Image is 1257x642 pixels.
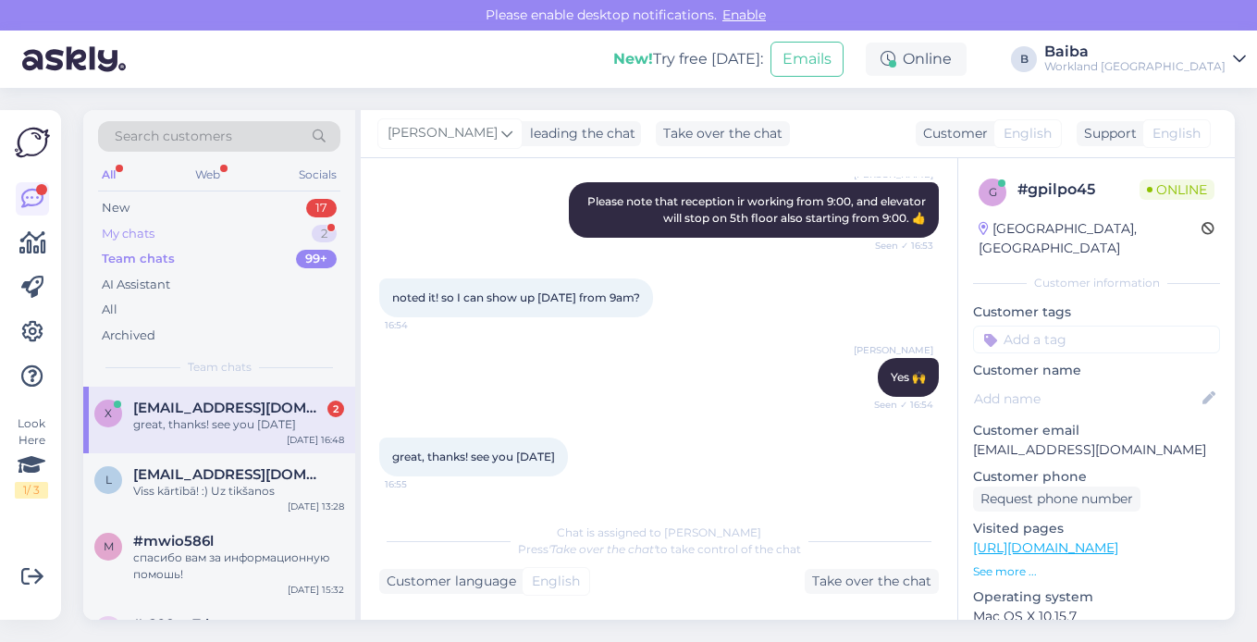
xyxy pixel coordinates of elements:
span: [PERSON_NAME] [388,123,498,143]
div: Customer information [973,275,1220,291]
div: great, thanks! see you [DATE] [133,416,344,433]
span: Seen ✓ 16:53 [864,239,933,253]
b: New! [613,50,653,68]
div: Request phone number [973,487,1140,512]
span: m [104,539,114,553]
div: Online [866,43,967,76]
i: 'Take over the chat' [548,542,656,556]
div: Baiba [1044,44,1226,59]
p: Customer email [973,421,1220,440]
span: Enable [717,6,771,23]
div: [DATE] 13:28 [288,500,344,513]
input: Add name [974,389,1199,409]
div: Team chats [102,250,175,268]
span: English [532,572,580,591]
span: Team chats [188,359,252,376]
div: Customer language [379,572,516,591]
div: Web [191,163,224,187]
div: спасибо вам за информационную помошь! [133,549,344,583]
div: # gpilpo45 [1017,179,1140,201]
span: x1t86@live.com [133,400,326,416]
span: Search customers [115,127,232,146]
img: Askly Logo [15,125,50,160]
div: Customer [916,124,988,143]
div: leading the chat [523,124,635,143]
span: English [1152,124,1201,143]
a: BaibaWorkland [GEOGRAPHIC_DATA] [1044,44,1246,74]
p: [EMAIL_ADDRESS][DOMAIN_NAME] [973,440,1220,460]
div: Viss kārtībā! :) Uz tikšanos [133,483,344,500]
span: lotte.irbe@gmail.com [133,466,326,483]
div: Try free [DATE]: [613,48,763,70]
div: [DATE] 16:48 [287,433,344,447]
div: Workland [GEOGRAPHIC_DATA] [1044,59,1226,74]
span: #mwio586l [133,533,214,549]
span: Seen ✓ 16:54 [864,398,933,412]
button: Emails [770,42,844,77]
span: l [105,473,112,487]
span: Press to take control of the chat [518,542,801,556]
p: Operating system [973,587,1220,607]
p: Mac OS X 10.15.7 [973,607,1220,626]
div: All [102,301,117,319]
p: Visited pages [973,519,1220,538]
div: Look Here [15,415,48,499]
input: Add a tag [973,326,1220,353]
div: Take over the chat [656,121,790,146]
span: Please note that reception ir working from 9:00, and elevator will stop on 5th floor also startin... [587,194,929,225]
span: [PERSON_NAME] [854,343,933,357]
span: 16:55 [385,477,454,491]
div: Socials [295,163,340,187]
span: Yes 🙌 [891,370,926,384]
div: 1 / 3 [15,482,48,499]
span: English [1004,124,1052,143]
span: #r298ag7d [133,616,209,633]
div: 99+ [296,250,337,268]
div: Take over the chat [805,569,939,594]
p: Customer tags [973,302,1220,322]
p: Customer name [973,361,1220,380]
span: g [989,185,997,199]
span: great, thanks! see you [DATE] [392,450,555,463]
div: 17 [306,199,337,217]
div: 2 [312,225,337,243]
span: Online [1140,179,1214,200]
span: x [105,406,112,420]
div: My chats [102,225,154,243]
a: [URL][DOMAIN_NAME] [973,539,1118,556]
div: 2 [327,401,344,417]
div: [GEOGRAPHIC_DATA], [GEOGRAPHIC_DATA] [979,219,1202,258]
p: See more ... [973,563,1220,580]
div: Support [1077,124,1137,143]
span: noted it! so I can show up [DATE] from 9am? [392,290,640,304]
span: Chat is assigned to [PERSON_NAME] [557,525,761,539]
p: Customer phone [973,467,1220,487]
div: New [102,199,129,217]
div: Archived [102,327,155,345]
div: [DATE] 15:32 [288,583,344,597]
div: B [1011,46,1037,72]
div: AI Assistant [102,276,170,294]
div: All [98,163,119,187]
span: 16:54 [385,318,454,332]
